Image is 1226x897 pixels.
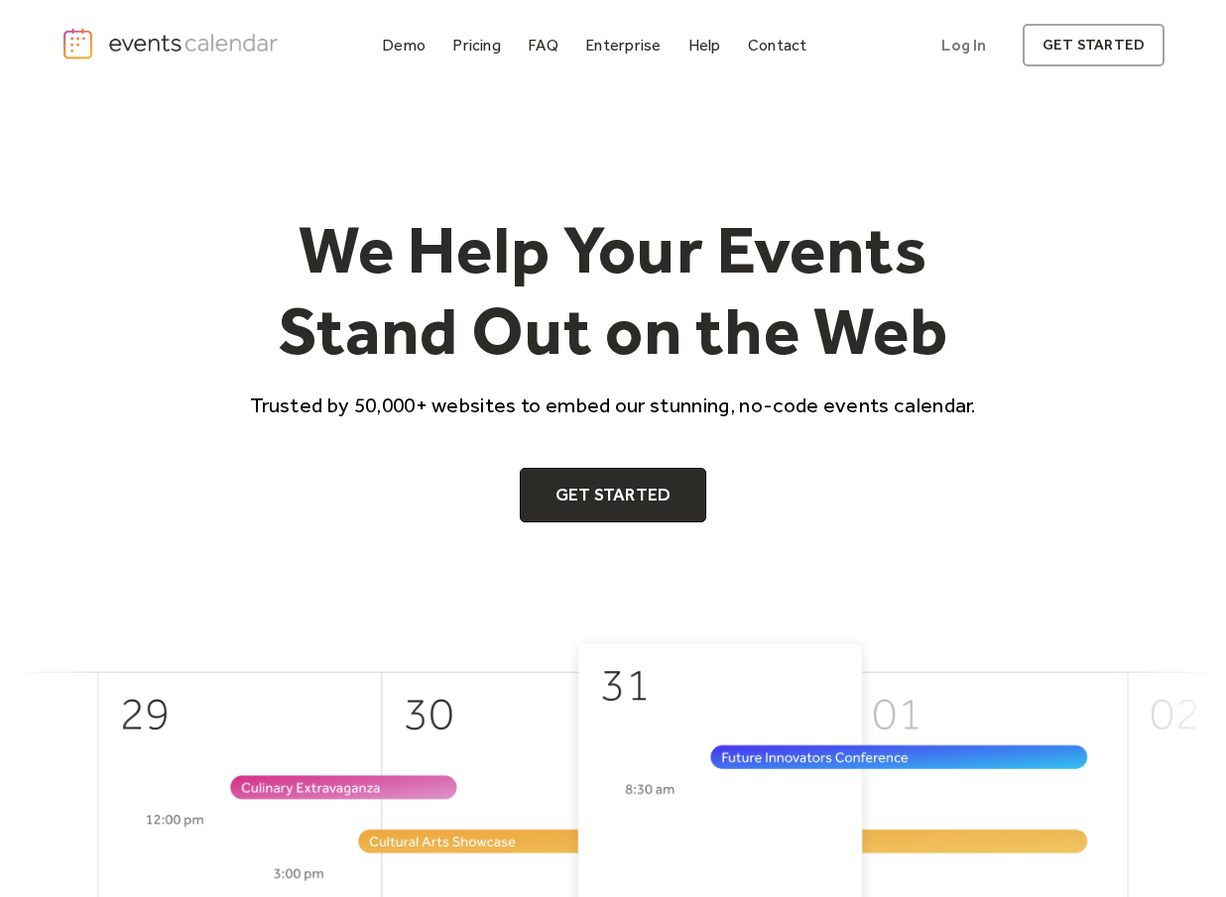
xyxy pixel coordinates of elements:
div: FAQ [528,40,558,51]
div: Contact [748,40,807,51]
p: Trusted by 50,000+ websites to embed our stunning, no-code events calendar. [232,391,994,419]
a: FAQ [520,32,566,58]
div: Demo [382,40,426,51]
a: Pricing [444,32,509,58]
a: Help [680,32,729,58]
a: Demo [374,32,433,58]
div: Pricing [452,40,501,51]
div: Help [688,40,721,51]
a: Contact [740,32,815,58]
h1: We Help Your Events Stand Out on the Web [232,209,994,371]
a: Log In [921,24,1006,66]
a: get started [1023,24,1165,66]
a: Enterprise [577,32,669,58]
div: Enterprise [585,40,661,51]
a: Get Started [520,468,707,523]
